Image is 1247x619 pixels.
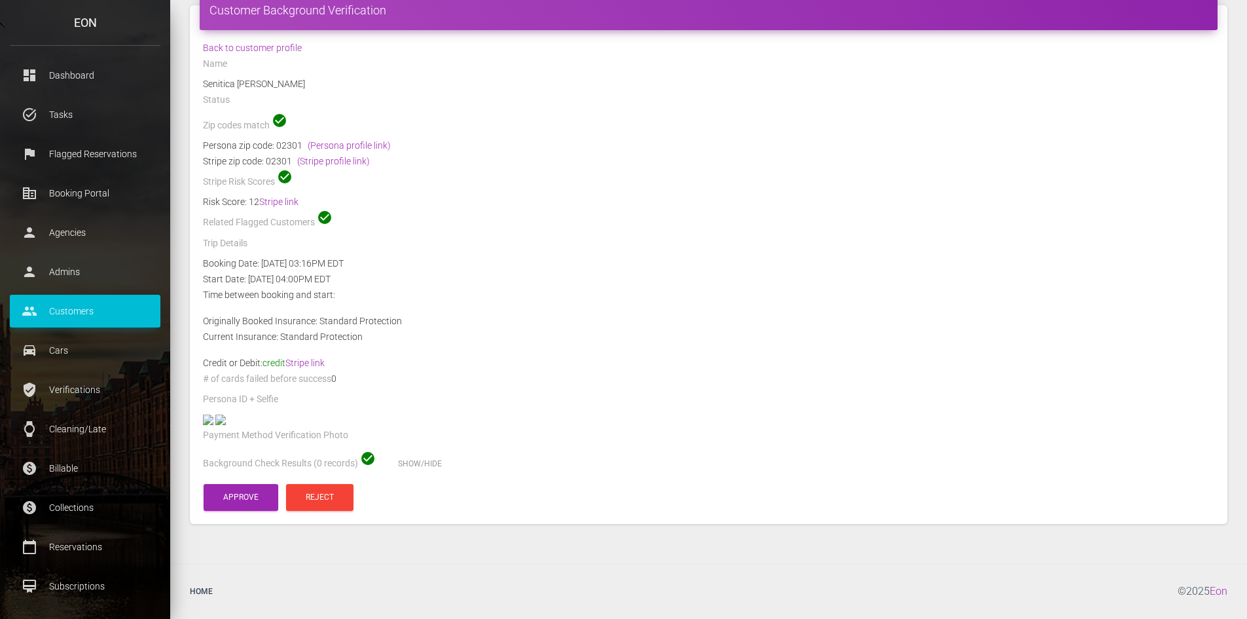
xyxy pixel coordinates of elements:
[193,329,1224,345] div: Current Insurance: Standard Protection
[10,413,160,445] a: watch Cleaning/Late
[10,570,160,603] a: card_membership Subscriptions
[317,210,333,225] span: check_circle
[203,58,227,71] label: Name
[204,484,278,511] button: Approve
[203,176,275,189] label: Stripe Risk Scores
[1210,585,1227,597] a: Eon
[20,537,151,557] p: Reservations
[262,358,325,368] span: credit
[20,459,151,478] p: Billable
[277,169,293,185] span: check_circle
[203,194,1214,210] div: Risk Score: 12
[193,355,1224,371] div: Credit or Debit:
[20,183,151,203] p: Booking Portal
[360,451,376,466] span: check_circle
[10,59,160,92] a: dashboard Dashboard
[203,94,230,107] label: Status
[10,373,160,406] a: verified_user Verifications
[215,415,226,425] img: 9c90ee-legacy-shared-us-central1%2Fselfiefile%2Fimage%2F964242193%2Fshrine_processed%2F9a05d9e084...
[10,255,160,288] a: person Admins
[1178,574,1237,609] div: © 2025
[203,138,1214,153] div: Persona zip code: 02301
[20,144,151,164] p: Flagged Reservations
[297,156,370,166] a: (Stripe profile link)
[203,153,1214,169] div: Stripe zip code: 02301
[193,371,1224,391] div: 0
[209,2,1208,18] h4: Customer Background Verification
[10,138,160,170] a: flag Flagged Reservations
[203,415,213,425] img: base-dl-front-photo.jpg
[286,484,353,511] button: Reject
[272,113,287,128] span: check_circle
[308,140,391,151] a: (Persona profile link)
[285,358,325,368] a: Stripe link
[193,287,1224,303] div: Time between booking and start:
[193,271,1224,287] div: Start Date: [DATE] 04:00PM EDT
[20,223,151,242] p: Agencies
[203,119,270,132] label: Zip codes match
[20,380,151,400] p: Verifications
[203,457,358,470] label: Background Check Results (0 records)
[203,43,302,53] a: Back to customer profile
[20,341,151,360] p: Cars
[20,66,151,85] p: Dashboard
[10,216,160,249] a: person Agencies
[193,313,1224,329] div: Originally Booked Insurance: Standard Protection
[20,576,151,596] p: Subscriptions
[203,216,315,229] label: Related Flagged Customers
[378,451,461,478] button: Show/Hide
[203,429,348,442] label: Payment Method Verification Photo
[10,98,160,131] a: task_alt Tasks
[20,105,151,124] p: Tasks
[10,531,160,563] a: calendar_today Reservations
[259,197,298,207] a: Stripe link
[20,262,151,282] p: Admins
[10,452,160,485] a: paid Billable
[203,237,247,250] label: Trip Details
[10,491,160,524] a: paid Collections
[10,177,160,210] a: corporate_fare Booking Portal
[180,574,223,609] a: Home
[20,419,151,439] p: Cleaning/Late
[193,255,1224,271] div: Booking Date: [DATE] 03:16PM EDT
[20,301,151,321] p: Customers
[203,393,278,406] label: Persona ID + Selfie
[193,76,1224,92] div: Senitica [PERSON_NAME]
[10,295,160,328] a: people Customers
[203,373,331,386] label: # of cards failed before success
[20,498,151,517] p: Collections
[10,334,160,367] a: drive_eta Cars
